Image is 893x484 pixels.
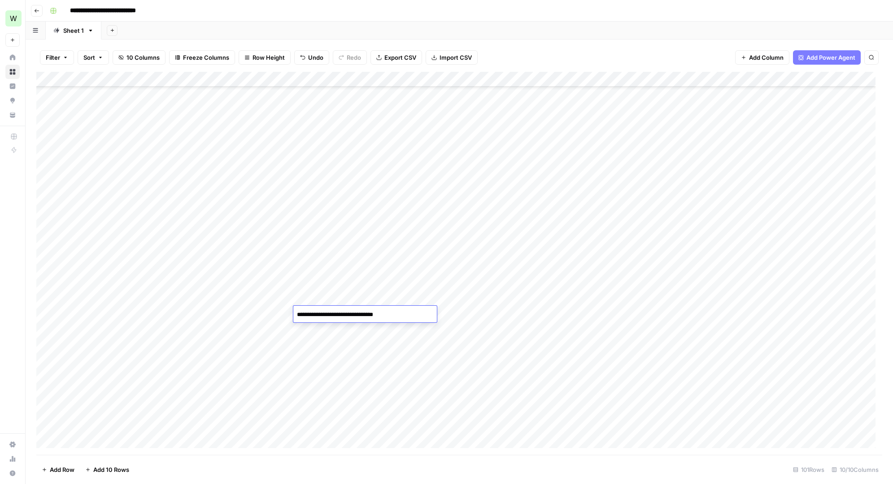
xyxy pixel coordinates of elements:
span: Filter [46,53,60,62]
button: Export CSV [370,50,422,65]
a: Browse [5,65,20,79]
span: Export CSV [384,53,416,62]
a: Usage [5,452,20,466]
span: Import CSV [440,53,472,62]
button: Workspace: Workspace1 [5,7,20,30]
button: Import CSV [426,50,478,65]
span: Redo [347,53,361,62]
a: Your Data [5,108,20,122]
button: Freeze Columns [169,50,235,65]
button: Redo [333,50,367,65]
a: Home [5,50,20,65]
button: 10 Columns [113,50,166,65]
button: Help + Support [5,466,20,480]
span: Sort [83,53,95,62]
a: Opportunities [5,93,20,108]
span: Add Row [50,465,74,474]
div: 10/10 Columns [828,462,882,477]
button: Undo [294,50,329,65]
span: Row Height [253,53,285,62]
span: W [10,13,17,24]
div: 101 Rows [789,462,828,477]
span: Add 10 Rows [93,465,129,474]
button: Sort [78,50,109,65]
button: Add Column [735,50,789,65]
div: Sheet 1 [63,26,84,35]
span: Undo [308,53,323,62]
a: Insights [5,79,20,93]
button: Filter [40,50,74,65]
button: Row Height [239,50,291,65]
span: Freeze Columns [183,53,229,62]
button: Add Row [36,462,80,477]
a: Settings [5,437,20,452]
span: Add Power Agent [806,53,855,62]
a: Sheet 1 [46,22,101,40]
span: Add Column [749,53,784,62]
button: Add Power Agent [793,50,861,65]
button: Add 10 Rows [80,462,135,477]
span: 10 Columns [126,53,160,62]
